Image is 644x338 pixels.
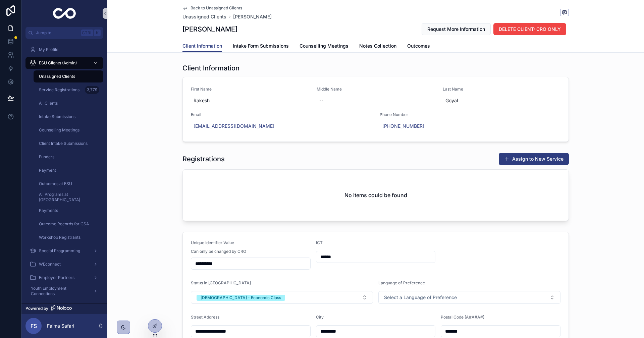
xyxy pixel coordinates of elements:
[39,235,80,240] span: Workshop Registrants
[191,5,242,11] span: Back to Unassigned Clients
[34,178,103,190] a: Outcomes at ESU
[182,5,242,11] a: Back to Unassigned Clients
[407,43,430,49] span: Outcomes
[39,192,97,203] span: All Programs at [GEOGRAPHIC_DATA]
[39,248,80,253] span: Special Programming
[34,97,103,109] a: All Clients
[39,87,79,93] span: Service Registrations
[441,315,484,320] span: Postal Code (A#A#A#)
[39,114,75,119] span: Intake Submissions
[317,87,434,92] span: Middle Name
[191,249,246,254] span: Can only be changed by CRO
[319,97,323,104] div: --
[422,23,491,35] button: Request More Information
[493,23,566,35] button: DELETE CLIENT: CRO ONLY
[39,262,61,267] span: WEconnect
[25,57,103,69] a: ESU Clients (Admin)
[443,87,560,92] span: Last Name
[31,322,37,330] span: FS
[407,40,430,53] a: Outcomes
[81,30,93,36] span: Ctrl
[34,205,103,217] a: Payments
[300,40,348,53] a: Counselling Meetings
[34,111,103,123] a: Intake Submissions
[201,295,281,301] div: [DEMOGRAPHIC_DATA] - Economic Class
[378,280,425,285] span: Language of Preference
[182,63,239,73] h1: Client Information
[499,153,569,165] button: Assign to New Service
[85,86,99,94] div: 3,779
[34,218,103,230] a: Outcome Records for CSA
[300,43,348,49] span: Counselling Meetings
[380,112,560,117] span: Phone Number
[34,84,103,96] a: Service Registrations3,779
[183,77,569,142] a: First NameRakeshMiddle Name--Last NameGoyalEmail[EMAIL_ADDRESS][DOMAIN_NAME]Phone Number[PHONE_NU...
[39,275,74,280] span: Employer Partners
[233,43,289,49] span: Intake Form Submissions
[34,124,103,136] a: Counselling Meetings
[359,43,396,49] span: Notes Collection
[39,208,58,213] span: Payments
[34,137,103,150] a: Client Intake Submissions
[34,151,103,163] a: Funders
[182,24,237,34] h1: [PERSON_NAME]
[233,40,289,53] a: Intake Form Submissions
[39,74,75,79] span: Unassigned Clients
[53,8,76,19] img: App logo
[21,303,107,314] a: Powered by
[39,181,72,186] span: Outcomes at ESU
[95,30,100,36] span: K
[34,164,103,176] a: Payment
[39,60,77,66] span: ESU Clients (Admin)
[191,315,219,320] span: Street Address
[36,30,78,36] span: Jump to...
[34,70,103,82] a: Unassigned Clients
[427,26,485,33] span: Request More Information
[25,245,103,257] a: Special Programming
[182,13,226,20] a: Unassigned Clients
[34,231,103,243] a: Workshop Registrants
[25,27,103,39] button: Jump to...CtrlK
[499,26,561,33] span: DELETE CLIENT: CRO ONLY
[182,154,225,164] h1: Registrations
[194,97,306,104] span: Rakesh
[233,13,272,20] a: [PERSON_NAME]
[39,47,58,52] span: My Profile
[182,40,222,53] a: Client Information
[21,39,107,303] div: scrollable content
[39,141,88,146] span: Client Intake Submissions
[39,127,79,133] span: Counselling Meetings
[191,112,372,117] span: Email
[25,285,103,297] a: Youth Employment Connections
[47,323,74,329] p: Faima Safari
[191,87,309,92] span: First Name
[25,306,48,311] span: Powered by
[25,258,103,270] a: WEconnect
[191,240,234,245] span: Unique Identifier Value
[316,240,323,245] span: ICT
[39,168,56,173] span: Payment
[316,315,324,320] span: City
[39,154,54,160] span: Funders
[445,97,558,104] span: Goyal
[382,123,424,129] a: [PHONE_NUMBER]
[191,291,373,304] button: Select Button
[39,221,89,227] span: Outcome Records for CSA
[34,191,103,203] a: All Programs at [GEOGRAPHIC_DATA]
[39,101,58,106] span: All Clients
[378,291,560,304] button: Select Button
[359,40,396,53] a: Notes Collection
[191,280,251,285] span: Status in [GEOGRAPHIC_DATA]
[25,44,103,56] a: My Profile
[182,43,222,49] span: Client Information
[344,191,407,199] h2: No items could be found
[25,272,103,284] a: Employer Partners
[384,294,457,301] span: Select a Language of Preference
[31,286,88,296] span: Youth Employment Connections
[194,123,274,129] a: [EMAIL_ADDRESS][DOMAIN_NAME]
